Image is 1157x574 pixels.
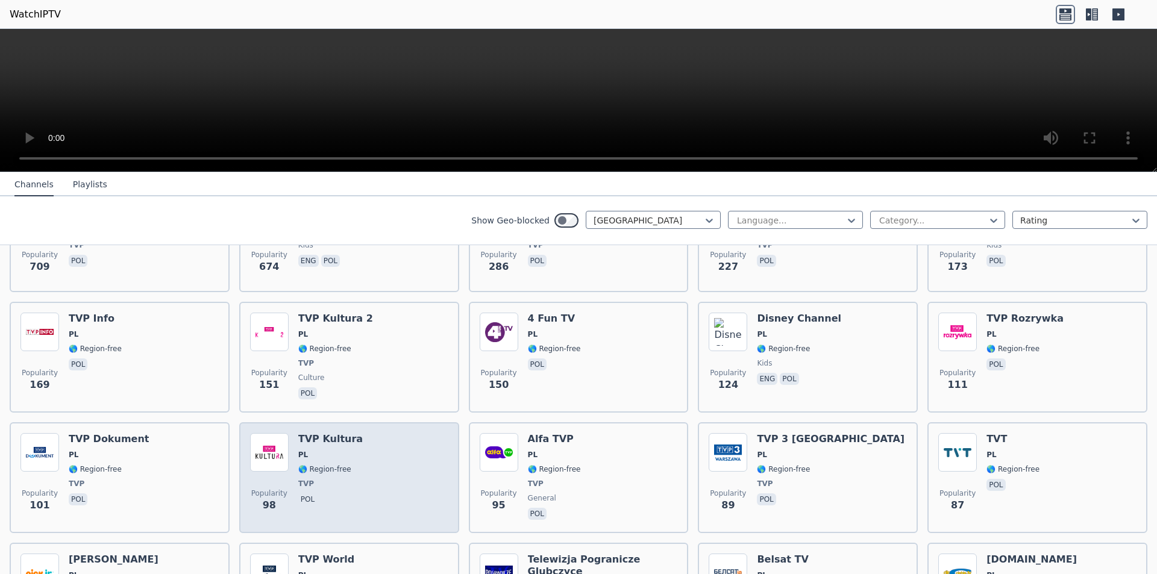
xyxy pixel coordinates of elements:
span: TVP [298,358,314,368]
span: 🌎 Region-free [69,344,122,354]
span: PL [986,450,996,460]
span: Popularity [939,250,976,260]
span: 674 [259,260,279,274]
span: 🌎 Region-free [757,344,810,354]
span: Popularity [22,368,58,378]
h6: Disney Channel [757,313,841,325]
p: pol [298,387,317,399]
span: 🌎 Region-free [69,464,122,474]
p: pol [528,358,547,370]
span: 🌎 Region-free [298,464,351,474]
h6: Alfa TVP [528,433,581,445]
span: TVP [69,240,84,250]
h6: [PERSON_NAME] [69,554,158,566]
p: eng [298,255,319,267]
a: WatchIPTV [10,7,61,22]
span: Popularity [481,250,517,260]
span: 87 [951,498,964,513]
img: TVP Rozrywka [938,313,977,351]
img: TVP Kultura [250,433,289,472]
span: general [528,493,556,503]
h6: TVP Kultura [298,433,363,445]
span: Popularity [22,488,58,498]
span: TVP [528,240,544,250]
span: 🌎 Region-free [298,344,351,354]
span: Popularity [939,488,976,498]
img: TVP Info [20,313,59,351]
p: pol [757,255,776,267]
span: TVP [69,479,84,488]
span: 🌎 Region-free [528,464,581,474]
p: pol [321,255,340,267]
span: PL [298,329,308,339]
span: culture [298,373,325,382]
h6: TVT [986,433,1039,445]
p: pol [757,493,776,505]
h6: TVP 3 [GEOGRAPHIC_DATA] [757,433,905,445]
span: 173 [947,260,967,274]
h6: TVP Dokument [69,433,149,445]
p: pol [986,479,1005,491]
h6: 4 Fun TV [528,313,581,325]
span: 🌎 Region-free [986,464,1039,474]
span: 169 [30,378,49,392]
h6: TVP Rozrywka [986,313,1064,325]
span: Popularity [710,368,746,378]
span: kids [298,240,313,250]
span: 98 [263,498,276,513]
span: PL [298,450,308,460]
span: PL [528,329,538,339]
img: TVT [938,433,977,472]
span: 🌎 Region-free [528,344,581,354]
span: PL [69,329,78,339]
img: TVP Kultura 2 [250,313,289,351]
span: 🌎 Region-free [757,464,810,474]
span: Popularity [22,250,58,260]
span: TVP [757,479,773,488]
p: pol [298,493,317,505]
span: 286 [489,260,509,274]
p: pol [69,358,87,370]
span: Popularity [939,368,976,378]
label: Show Geo-blocked [471,214,550,226]
span: 101 [30,498,49,513]
span: TVP [298,479,314,488]
span: PL [528,450,538,460]
h6: TVP Kultura 2 [298,313,373,325]
span: PL [986,329,996,339]
span: 227 [718,260,738,274]
span: PL [757,329,767,339]
button: Channels [14,173,54,196]
p: pol [986,358,1005,370]
h6: TVP World [298,554,355,566]
p: pol [528,255,547,267]
img: Disney Channel [709,313,747,351]
img: Alfa TVP [480,433,518,472]
span: 89 [721,498,735,513]
span: 95 [492,498,505,513]
span: Popularity [481,488,517,498]
span: Popularity [710,250,746,260]
img: TVP Dokument [20,433,59,472]
span: 150 [489,378,509,392]
button: Playlists [73,173,107,196]
p: pol [528,508,547,520]
span: Popularity [481,368,517,378]
span: Popularity [251,488,287,498]
h6: [DOMAIN_NAME] [986,554,1077,566]
h6: Belsat TV [757,554,822,566]
p: pol [780,373,798,385]
span: 124 [718,378,738,392]
span: TVP [757,240,773,250]
span: 🌎 Region-free [986,344,1039,354]
p: pol [69,493,87,505]
span: TVP [528,479,544,488]
h6: TVP Info [69,313,122,325]
span: 111 [947,378,967,392]
span: 151 [259,378,279,392]
p: eng [757,373,777,385]
span: Popularity [710,488,746,498]
span: 709 [30,260,49,274]
img: TVP 3 Warszawa [709,433,747,472]
img: 4 Fun TV [480,313,518,351]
